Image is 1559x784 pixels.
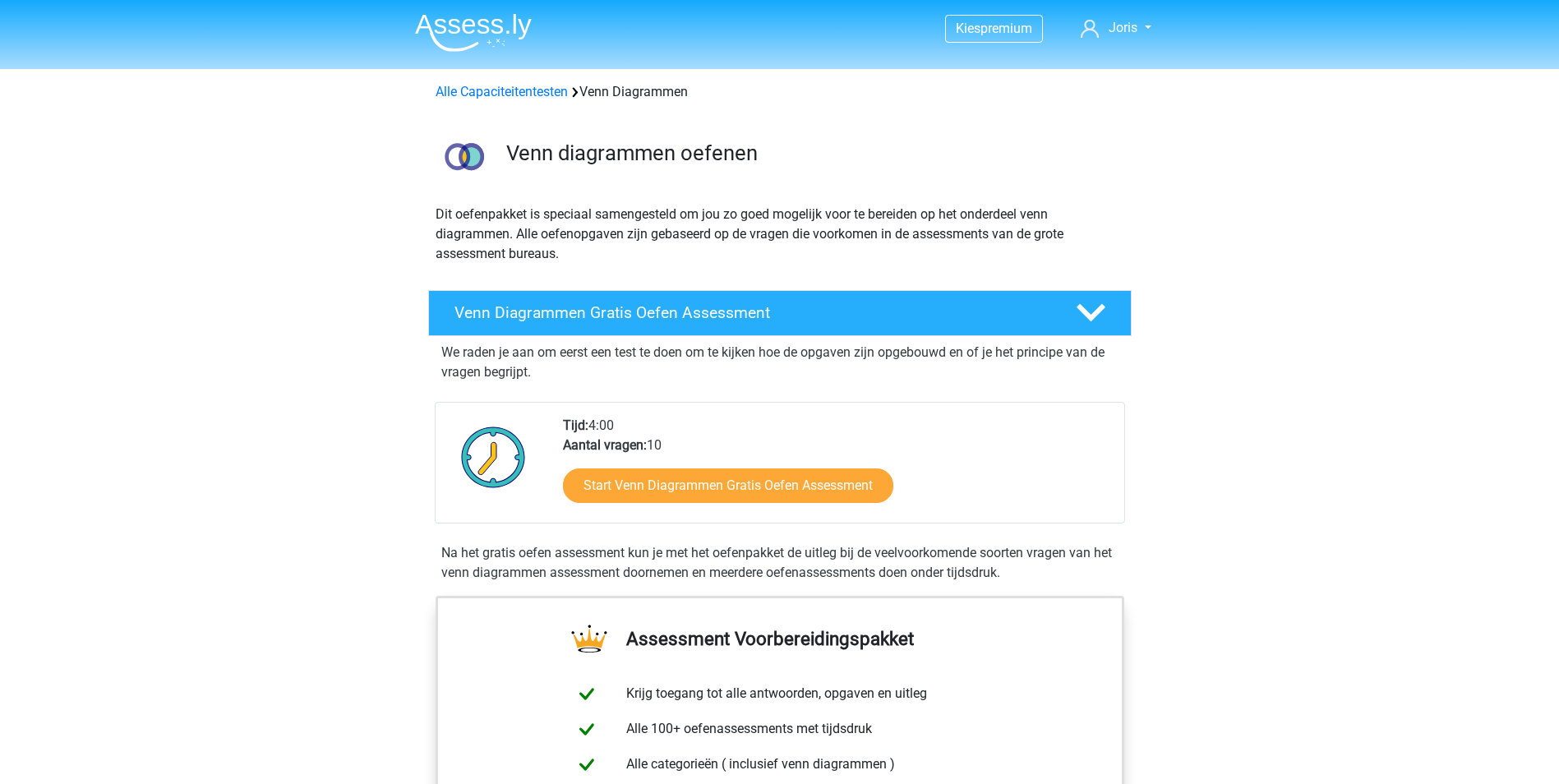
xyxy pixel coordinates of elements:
b: Tijd: [563,417,588,433]
div: Na het gratis oefen assessment kun je met het oefenpakket de uitleg bij de veelvoorkomende soorte... [435,543,1125,583]
a: Venn Diagrammen Gratis Oefen Assessment [422,290,1138,336]
h3: Venn diagrammen oefenen [506,141,1119,166]
a: Start Venn Diagrammen Gratis Oefen Assessment [563,468,893,503]
img: Klok [452,416,535,498]
img: Assessly [415,13,532,52]
div: 4:00 10 [551,416,1123,523]
div: Venn Diagrammen [429,82,1131,102]
a: Kiespremium [946,17,1042,39]
span: Joris [1109,20,1137,35]
p: We raden je aan om eerst een test te doen om te kijken hoe de opgaven zijn opgebouwd en of je het... [441,343,1119,382]
b: Aantal vragen: [563,437,647,453]
a: Joris [1074,18,1157,38]
p: Dit oefenpakket is speciaal samengesteld om jou zo goed mogelijk voor te bereiden op het onderdee... [436,205,1124,264]
img: venn diagrammen [429,122,499,191]
span: Kies [956,21,980,36]
h4: Venn Diagrammen Gratis Oefen Assessment [454,303,1049,322]
a: Alle Capaciteitentesten [436,84,568,99]
span: premium [980,21,1032,36]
